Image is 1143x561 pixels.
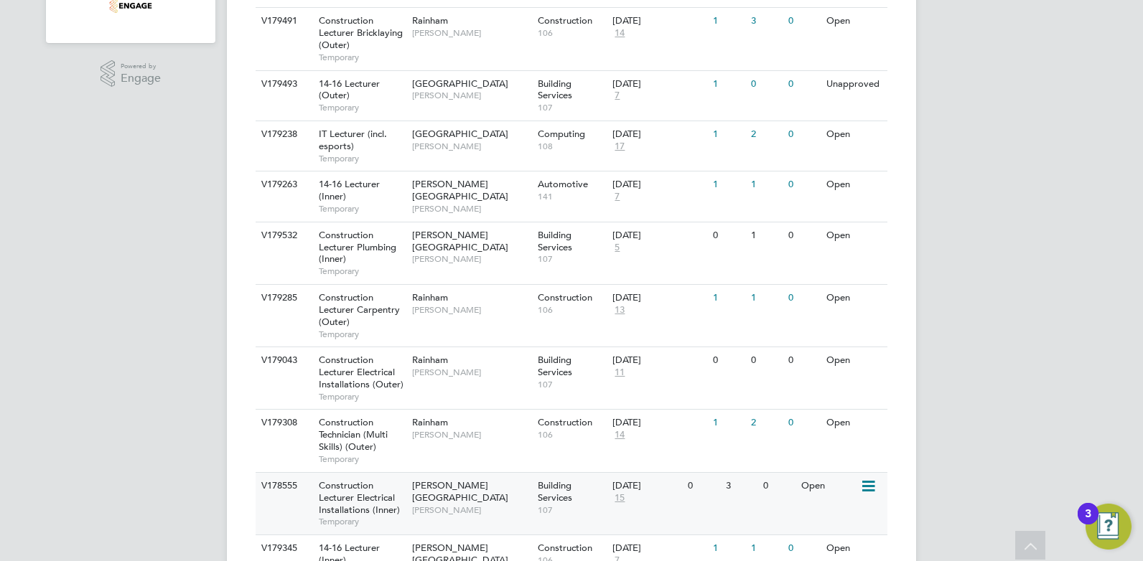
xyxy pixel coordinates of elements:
[823,171,885,198] div: Open
[412,354,448,366] span: Rainham
[538,429,606,440] span: 106
[709,71,747,98] div: 1
[319,391,405,402] span: Temporary
[823,121,885,148] div: Open
[538,229,572,253] span: Building Services
[1086,504,1132,550] button: Open Resource Center, 3 new notifications
[412,229,508,253] span: [PERSON_NAME][GEOGRAPHIC_DATA]
[258,285,308,311] div: V179285
[612,292,706,304] div: [DATE]
[747,171,785,198] div: 1
[538,354,572,378] span: Building Services
[101,60,162,88] a: Powered byEngage
[258,171,308,198] div: V179263
[538,479,572,504] span: Building Services
[412,178,508,202] span: [PERSON_NAME][GEOGRAPHIC_DATA]
[412,291,448,303] span: Rainham
[319,453,405,465] span: Temporary
[709,347,747,374] div: 0
[412,14,448,27] span: Rainham
[785,121,822,148] div: 0
[319,516,405,527] span: Temporary
[538,141,606,152] span: 108
[412,27,531,39] span: [PERSON_NAME]
[258,473,308,499] div: V178555
[612,179,706,191] div: [DATE]
[612,242,622,254] span: 5
[612,230,706,242] div: [DATE]
[258,8,308,34] div: V179491
[121,60,161,72] span: Powered by
[823,347,885,374] div: Open
[785,347,822,374] div: 0
[747,347,785,374] div: 0
[1085,514,1091,532] div: 3
[785,171,822,198] div: 0
[709,121,747,148] div: 1
[612,90,622,102] span: 7
[709,8,747,34] div: 1
[612,27,627,39] span: 14
[412,253,531,265] span: [PERSON_NAME]
[319,77,380,102] span: 14-16 Lecturer (Outer)
[412,429,531,440] span: [PERSON_NAME]
[612,492,627,504] span: 15
[823,285,885,311] div: Open
[538,304,606,316] span: 106
[319,265,405,277] span: Temporary
[319,14,403,51] span: Construction Lecturer Bricklaying (Outer)
[747,285,785,311] div: 1
[785,71,822,98] div: 0
[412,90,531,101] span: [PERSON_NAME]
[823,222,885,249] div: Open
[709,285,747,311] div: 1
[319,128,387,152] span: IT Lecturer (incl. esports)
[412,141,531,152] span: [PERSON_NAME]
[612,128,706,141] div: [DATE]
[612,191,622,203] span: 7
[538,291,592,303] span: Construction
[612,542,706,555] div: [DATE]
[747,222,785,249] div: 1
[760,473,797,499] div: 0
[319,229,396,265] span: Construction Lecturer Plumbing (Inner)
[747,121,785,148] div: 2
[538,27,606,39] span: 106
[612,367,627,379] span: 11
[798,473,860,499] div: Open
[412,77,508,90] span: [GEOGRAPHIC_DATA]
[412,504,531,516] span: [PERSON_NAME]
[785,410,822,436] div: 0
[823,410,885,436] div: Open
[538,128,585,140] span: Computing
[412,128,508,140] span: [GEOGRAPHIC_DATA]
[412,304,531,316] span: [PERSON_NAME]
[612,78,706,90] div: [DATE]
[538,191,606,202] span: 141
[258,121,308,148] div: V179238
[319,203,405,214] span: Temporary
[319,153,405,164] span: Temporary
[538,416,592,428] span: Construction
[823,71,885,98] div: Unapproved
[538,102,606,113] span: 107
[747,410,785,436] div: 2
[722,473,760,499] div: 3
[785,285,822,311] div: 0
[538,253,606,265] span: 107
[319,479,400,516] span: Construction Lecturer Electrical Installations (Inner)
[612,15,706,27] div: [DATE]
[612,141,627,153] span: 17
[612,417,706,429] div: [DATE]
[319,178,380,202] span: 14-16 Lecturer (Inner)
[319,329,405,340] span: Temporary
[412,203,531,214] span: [PERSON_NAME]
[258,347,308,374] div: V179043
[785,222,822,249] div: 0
[612,480,681,492] div: [DATE]
[709,410,747,436] div: 1
[538,14,592,27] span: Construction
[319,354,403,390] span: Construction Lecturer Electrical Installations (Outer)
[612,429,627,441] span: 14
[538,178,588,190] span: Automotive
